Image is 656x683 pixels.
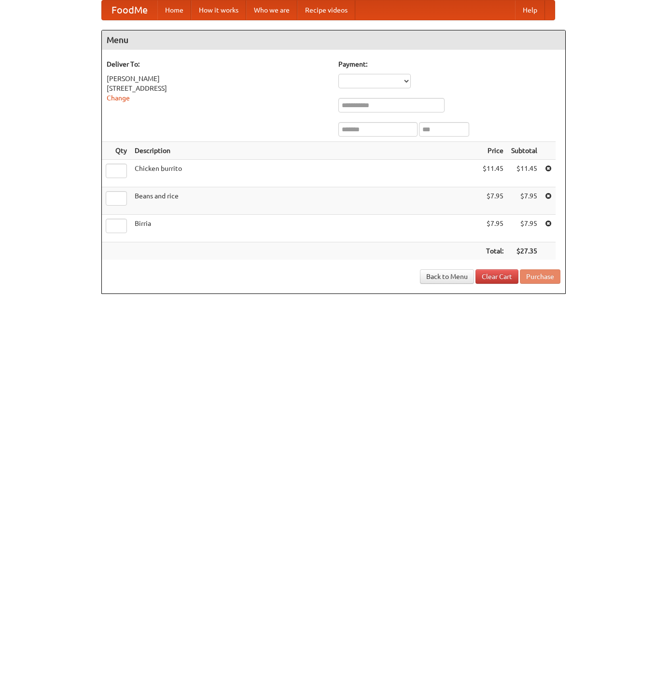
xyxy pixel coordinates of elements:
[338,59,560,69] h5: Payment:
[297,0,355,20] a: Recipe videos
[102,0,157,20] a: FoodMe
[520,269,560,284] button: Purchase
[479,187,507,215] td: $7.95
[507,160,541,187] td: $11.45
[479,160,507,187] td: $11.45
[507,187,541,215] td: $7.95
[131,142,479,160] th: Description
[515,0,545,20] a: Help
[479,215,507,242] td: $7.95
[102,142,131,160] th: Qty
[157,0,191,20] a: Home
[102,30,565,50] h4: Menu
[507,142,541,160] th: Subtotal
[131,187,479,215] td: Beans and rice
[131,160,479,187] td: Chicken burrito
[475,269,518,284] a: Clear Cart
[479,242,507,260] th: Total:
[507,242,541,260] th: $27.35
[479,142,507,160] th: Price
[246,0,297,20] a: Who we are
[420,269,474,284] a: Back to Menu
[107,94,130,102] a: Change
[107,84,329,93] div: [STREET_ADDRESS]
[507,215,541,242] td: $7.95
[107,59,329,69] h5: Deliver To:
[191,0,246,20] a: How it works
[131,215,479,242] td: Birria
[107,74,329,84] div: [PERSON_NAME]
